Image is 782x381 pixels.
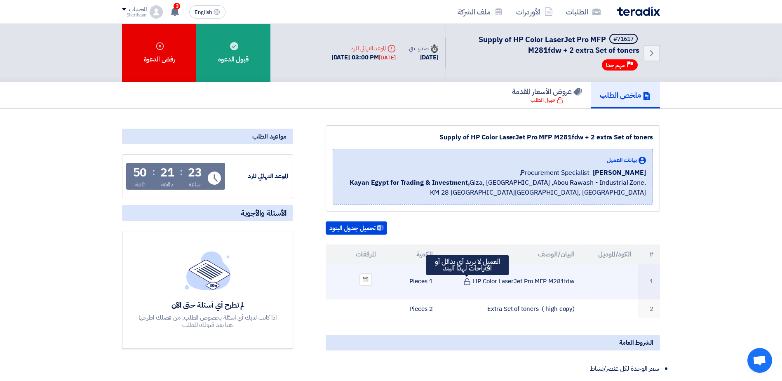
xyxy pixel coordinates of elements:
div: ساعة [189,180,201,189]
img: HP_Color_LaserJet_Pro_MFP_Mfdw_1759235683768.png [360,276,371,283]
button: تحميل جدول البنود [326,221,387,235]
div: 23 [188,167,202,179]
button: English [189,5,225,19]
div: صدرت في [409,44,439,53]
div: #71617 [613,36,634,42]
div: لم تطرح أي أسئلة حتى الآن [138,300,278,310]
div: مواعيد الطلب [122,129,293,144]
div: [DATE] 03:00 PM [331,53,396,62]
div: Sherihaan [122,13,146,17]
td: 2 [638,299,660,318]
th: الكود/الموديل [581,245,638,264]
div: 21 [160,167,174,179]
th: البيان/الوصف [439,245,582,264]
div: ثانية [135,180,145,189]
span: Giza, [GEOGRAPHIC_DATA] ,Abou Rawash - Industrial Zone. KM 28 [GEOGRAPHIC_DATA][GEOGRAPHIC_DATA],... [340,178,646,198]
div: الموعد النهائي للرد [227,172,289,181]
span: الشروط العامة [619,338,653,347]
div: الحساب [129,6,146,13]
a: الأوردرات [510,2,559,21]
span: Procurement Specialist, [519,168,590,178]
div: قبول الطلب [531,96,563,104]
h5: Supply of HP Color LaserJet Pro MFP M281fdw + 2 extra Set of toners [456,34,639,55]
td: Extra Set of toners ( high copy) [439,299,582,318]
div: : [152,165,155,179]
div: 50 [133,167,147,179]
div: الموعد النهائي للرد [331,44,396,53]
div: Open chat [747,348,772,373]
td: 1 [638,264,660,299]
td: 2 Pieces [383,299,439,318]
li: سعر الوحدة لكل عنصر/نشاط [334,360,660,377]
img: Teradix logo [617,7,660,16]
span: العميل لا يريد أي بدائل أو اقتراحات لهذا البند [435,256,500,273]
a: ملخص الطلب [591,82,660,108]
span: Supply of HP Color LaserJet Pro MFP M281fdw + 2 extra Set of toners [479,34,639,56]
div: دقيقة [161,180,174,189]
th: المرفقات [326,245,383,264]
span: الأسئلة والأجوبة [241,208,286,218]
th: الكمية [383,245,439,264]
div: [DATE] [379,54,395,62]
th: # [638,245,660,264]
div: قبول الدعوه [196,24,270,82]
div: رفض الدعوة [122,24,196,82]
span: 3 [174,3,180,9]
td: HP Color LaserJet Pro MFP M281fdw [439,264,582,299]
span: مهم جدا [606,61,625,69]
td: 1 Pieces [383,264,439,299]
span: بيانات العميل [607,156,637,165]
img: profile_test.png [150,5,163,19]
a: ملف الشركة [451,2,510,21]
div: : [180,165,183,179]
b: Kayan Egypt for Trading & Investment, [350,178,470,188]
div: Supply of HP Color LaserJet Pro MFP M281fdw + 2 extra Set of toners [333,132,653,142]
a: الطلبات [559,2,607,21]
div: اذا كانت لديك أي اسئلة بخصوص الطلب, من فضلك اطرحها هنا بعد قبولك للطلب [138,314,278,329]
h5: ملخص الطلب [600,90,651,100]
div: [DATE] [409,53,439,62]
img: empty_state_list.svg [185,251,231,290]
h5: عروض الأسعار المقدمة [512,87,582,96]
span: [PERSON_NAME] [593,168,646,178]
a: عروض الأسعار المقدمة قبول الطلب [503,82,591,108]
span: English [195,9,212,15]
